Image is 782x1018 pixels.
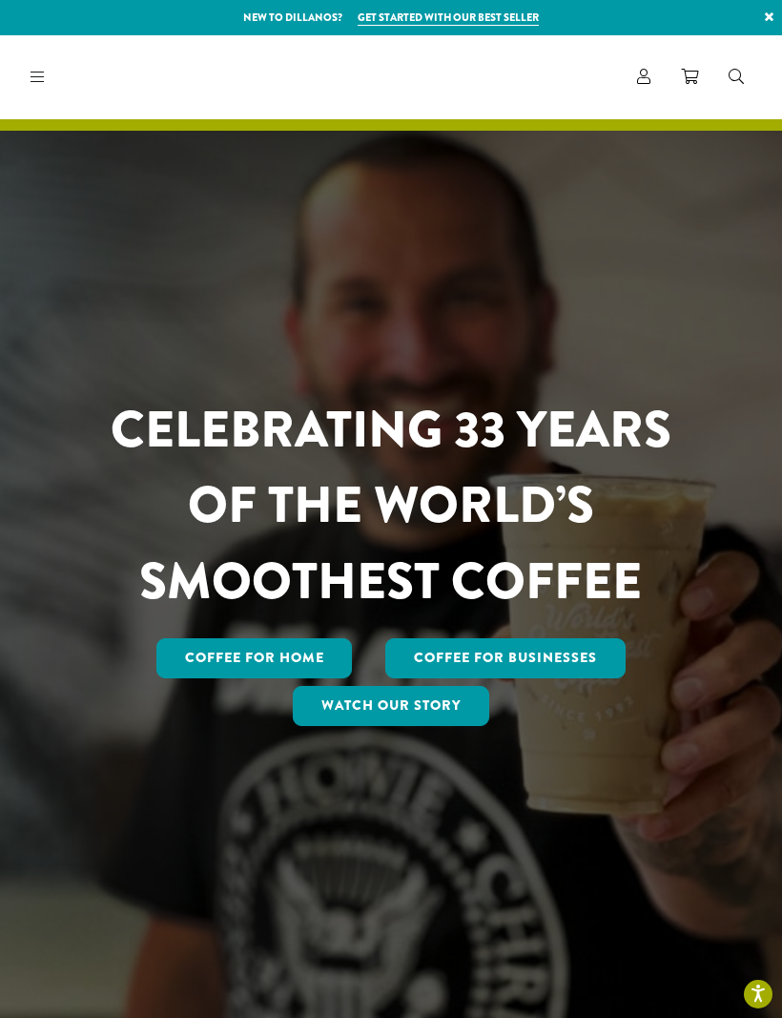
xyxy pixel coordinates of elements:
[358,10,539,26] a: Get started with our best seller
[156,638,353,678] a: Coffee for Home
[293,686,489,726] a: Watch Our Story
[77,392,705,620] h1: CELEBRATING 33 YEARS OF THE WORLD’S SMOOTHEST COFFEE
[713,61,759,93] a: Search
[385,638,626,678] a: Coffee For Businesses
